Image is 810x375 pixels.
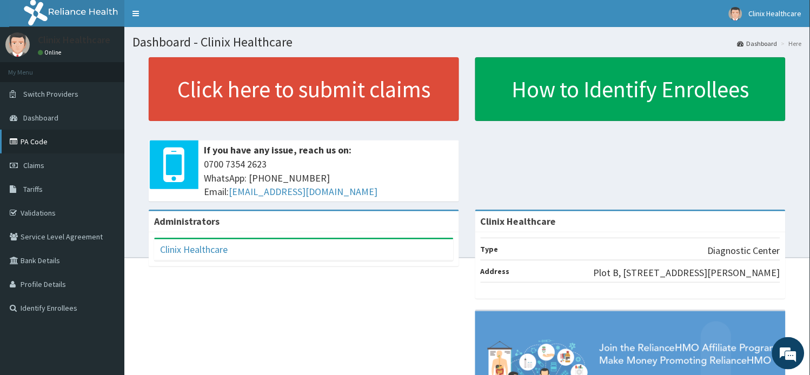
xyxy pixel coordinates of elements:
a: Click here to submit claims [149,57,459,121]
li: Here [779,39,802,48]
a: [EMAIL_ADDRESS][DOMAIN_NAME] [229,185,377,198]
a: Online [38,49,64,56]
p: Clinix Healthcare [38,35,110,45]
span: Tariffs [23,184,43,194]
p: Diagnostic Center [708,244,780,258]
textarea: Type your message and hit 'Enter' [5,256,206,293]
b: If you have any issue, reach us on: [204,144,351,156]
span: Clinix Healthcare [749,9,802,18]
p: Plot B, [STREET_ADDRESS][PERSON_NAME] [594,266,780,280]
b: Address [481,266,510,276]
div: Minimize live chat window [177,5,203,31]
div: Chat with us now [56,61,182,75]
img: User Image [5,32,30,57]
h1: Dashboard - Clinix Healthcare [132,35,802,49]
span: Dashboard [23,113,58,123]
b: Administrators [154,215,220,227]
b: Type [481,244,499,254]
img: User Image [729,7,742,21]
span: Claims [23,160,44,170]
a: Clinix Healthcare [160,243,228,256]
span: 0700 7354 2623 WhatsApp: [PHONE_NUMBER] Email: [204,157,454,199]
a: Dashboard [738,39,778,48]
span: Switch Providers [23,89,78,99]
strong: Clinix Healthcare [481,215,556,227]
img: d_794563401_company_1708531726252_794563401 [20,54,44,81]
span: We're online! [63,116,149,225]
a: How to Identify Enrollees [475,57,786,121]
